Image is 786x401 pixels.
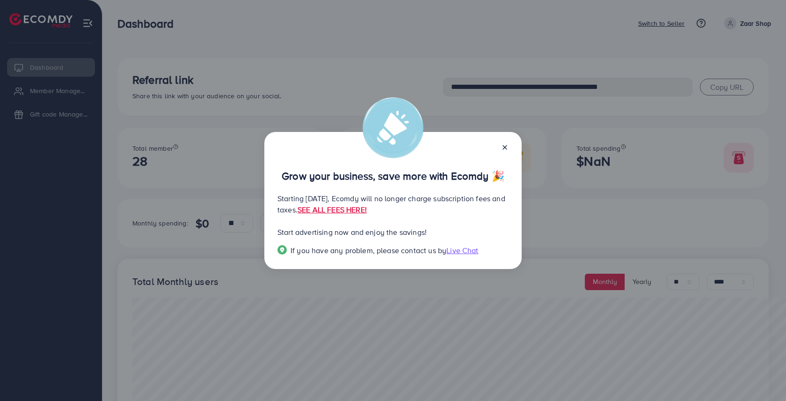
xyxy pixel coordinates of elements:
[277,170,509,182] p: Grow your business, save more with Ecomdy 🎉
[277,226,509,238] p: Start advertising now and enjoy the savings!
[363,97,423,158] img: alert
[298,204,367,215] a: SEE ALL FEES HERE!
[446,245,478,255] span: Live Chat
[277,245,287,255] img: Popup guide
[291,245,446,255] span: If you have any problem, please contact us by
[277,193,509,215] p: Starting [DATE], Ecomdy will no longer charge subscription fees and taxes.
